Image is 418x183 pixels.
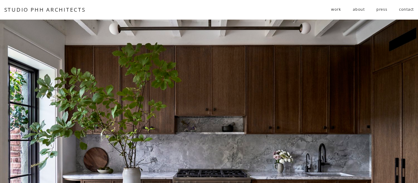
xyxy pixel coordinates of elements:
a: press [376,5,387,15]
a: folder dropdown [331,5,341,15]
a: contact [399,5,414,15]
a: STUDIO PHH ARCHITECTS [4,6,86,13]
a: about [353,5,364,15]
span: work [331,5,341,14]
